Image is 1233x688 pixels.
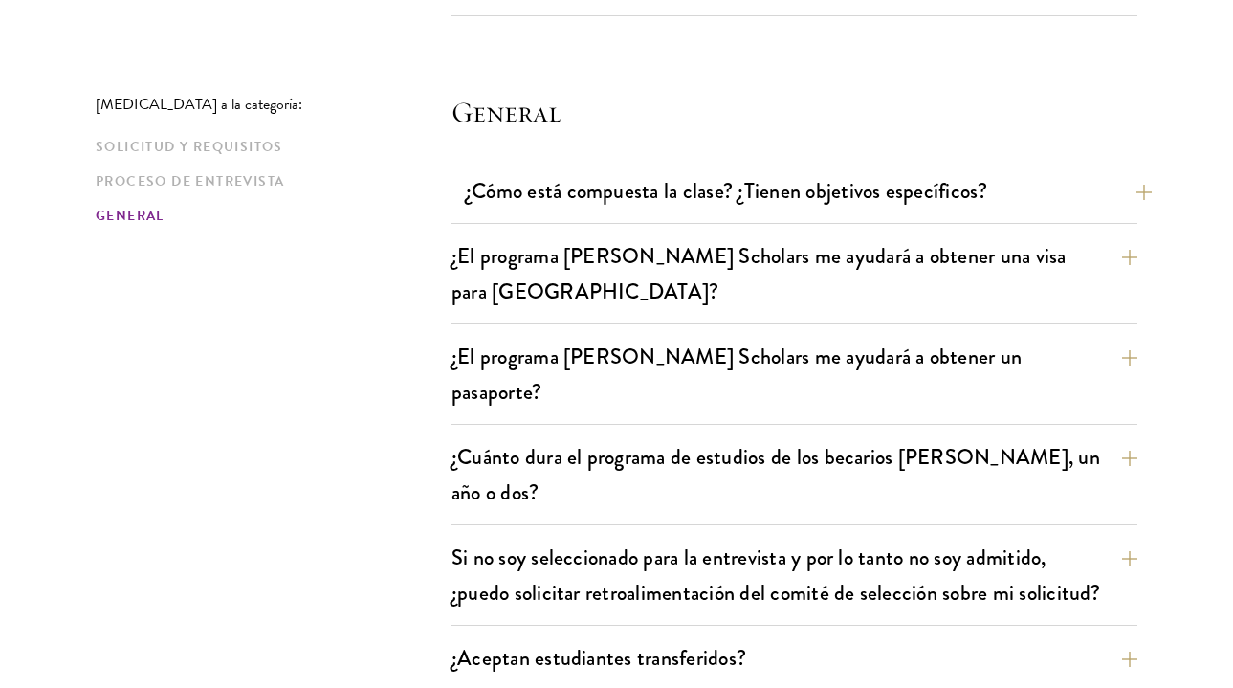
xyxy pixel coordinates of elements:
[451,240,1067,307] font: ¿El programa [PERSON_NAME] Scholars me ayudará a obtener una visa para [GEOGRAPHIC_DATA]?
[451,94,561,130] font: General
[96,93,302,116] font: [MEDICAL_DATA] a la categoría:
[466,169,1152,212] button: ¿Cómo está compuesta la clase? ¿Tienen objetivos específicos?
[451,542,1101,609] font: Si no soy seleccionado para la entrevista y por lo tanto no soy admitido, ¿puedo solicitar retroa...
[96,206,165,226] font: General
[451,234,1137,313] button: ¿El programa [PERSON_NAME] Scholars me ayudará a obtener una visa para [GEOGRAPHIC_DATA]?
[96,171,284,191] font: Proceso de entrevista
[451,636,1137,679] button: ¿Aceptan estudiantes transferidos?
[451,536,1137,614] button: Si no soy seleccionado para la entrevista y por lo tanto no soy admitido, ¿puedo solicitar retroa...
[451,341,1022,408] font: ¿El programa [PERSON_NAME] Scholars me ayudará a obtener un pasaporte?
[96,137,283,157] font: Solicitud y requisitos
[451,642,746,674] font: ¿Aceptan estudiantes transferidos?
[96,137,440,157] a: Solicitud y requisitos
[96,206,440,226] a: General
[451,335,1137,413] button: ¿El programa [PERSON_NAME] Scholars me ayudará a obtener un pasaporte?
[96,171,440,191] a: Proceso de entrevista
[451,435,1137,514] button: ¿Cuánto dura el programa de estudios de los becarios [PERSON_NAME], un año o dos?
[466,175,988,207] font: ¿Cómo está compuesta la clase? ¿Tienen objetivos específicos?
[451,441,1100,508] font: ¿Cuánto dura el programa de estudios de los becarios [PERSON_NAME], un año o dos?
